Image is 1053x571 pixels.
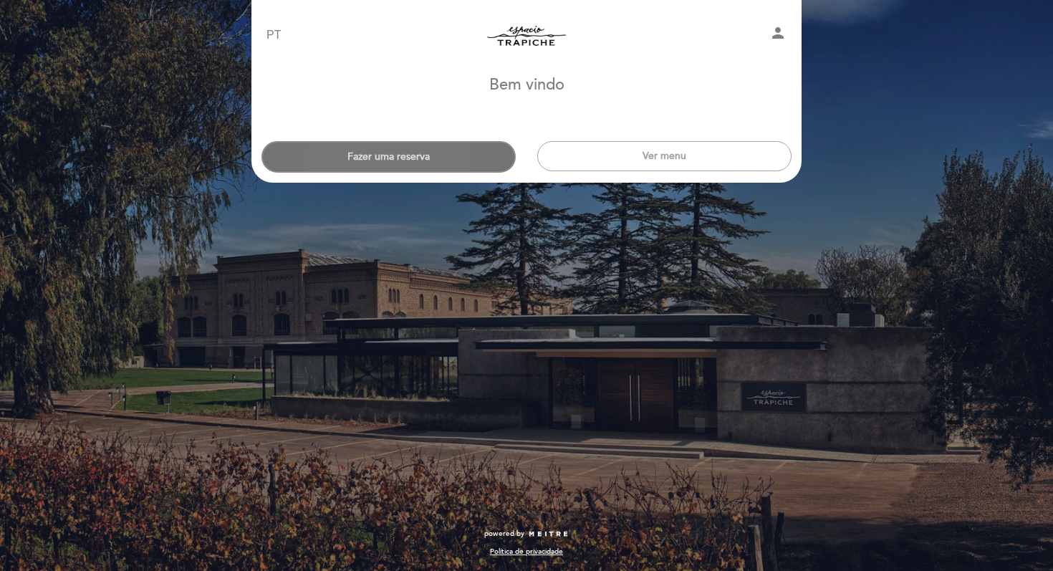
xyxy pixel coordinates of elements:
[769,24,787,42] i: person
[261,141,516,173] button: Fazer uma reserva
[437,16,616,55] a: Espacio Trapiche
[490,547,563,557] a: Política de privacidade
[484,529,524,539] span: powered by
[769,24,787,47] button: person
[528,531,569,538] img: MEITRE
[537,141,792,171] button: Ver menu
[484,529,569,539] a: powered by
[489,77,564,94] h1: Bem vindo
